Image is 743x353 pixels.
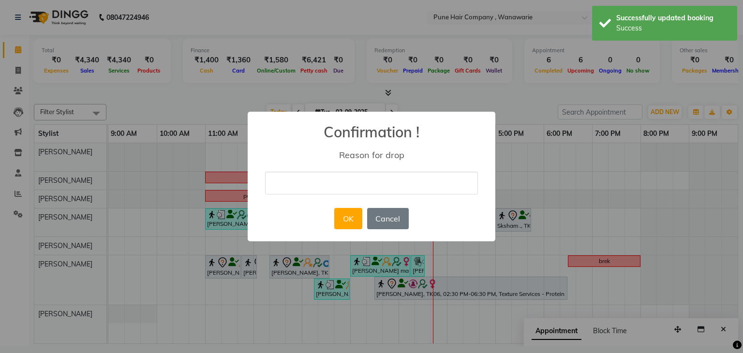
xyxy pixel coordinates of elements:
h2: Confirmation ! [248,112,495,141]
div: Success [616,23,730,33]
div: Successfully updated booking [616,13,730,23]
button: OK [334,208,362,229]
div: Reason for drop [262,149,481,161]
button: Cancel [367,208,409,229]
